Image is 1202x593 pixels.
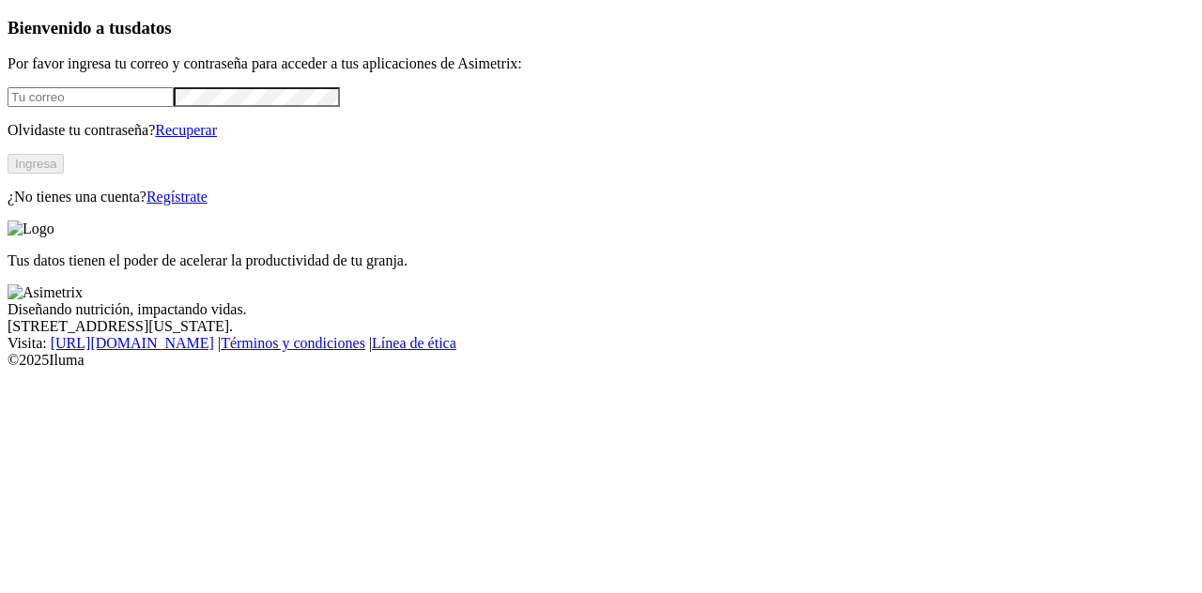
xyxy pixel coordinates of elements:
a: Regístrate [146,189,208,205]
a: Recuperar [155,122,217,138]
div: © 2025 Iluma [8,352,1194,369]
div: Visita : | | [8,335,1194,352]
div: [STREET_ADDRESS][US_STATE]. [8,318,1194,335]
img: Asimetrix [8,284,83,301]
button: Ingresa [8,154,64,174]
a: Términos y condiciones [221,335,365,351]
div: Diseñando nutrición, impactando vidas. [8,301,1194,318]
span: datos [131,18,172,38]
a: Línea de ética [372,335,456,351]
img: Logo [8,220,54,237]
a: [URL][DOMAIN_NAME] [51,335,214,351]
h3: Bienvenido a tus [8,18,1194,38]
p: ¿No tienes una cuenta? [8,189,1194,205]
p: Tus datos tienen el poder de acelerar la productividad de tu granja. [8,252,1194,269]
p: Olvidaste tu contraseña? [8,122,1194,139]
input: Tu correo [8,87,174,107]
p: Por favor ingresa tu correo y contraseña para acceder a tus aplicaciones de Asimetrix: [8,55,1194,72]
